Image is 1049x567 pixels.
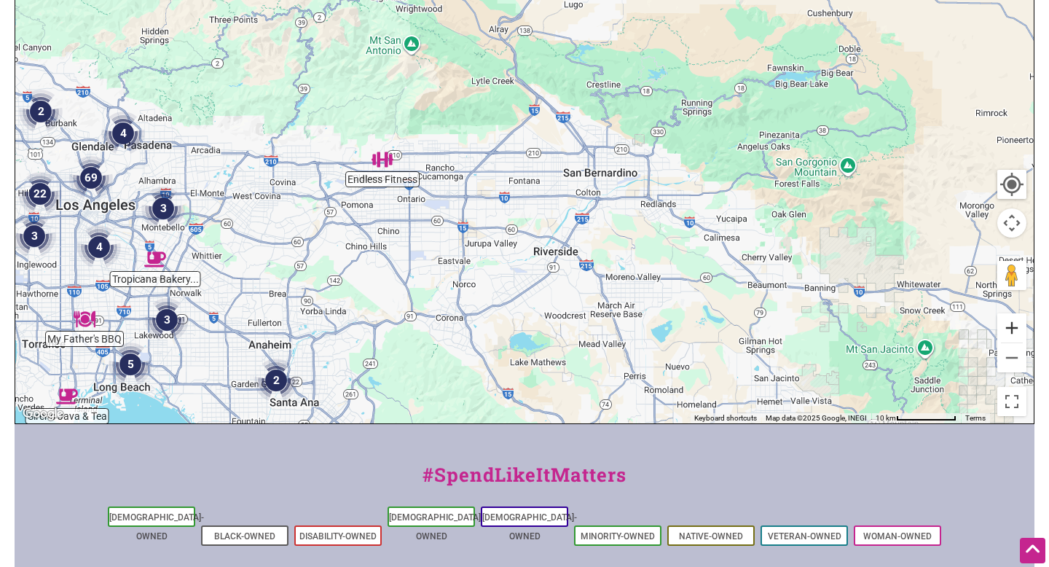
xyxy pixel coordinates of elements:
button: Zoom in [997,313,1026,343]
div: 5 [109,343,152,386]
div: #SpendLikeItMatters [15,461,1034,504]
div: 3 [145,298,189,342]
a: Minority-Owned [581,531,655,541]
div: Scroll Back to Top [1020,538,1045,563]
button: Map camera controls [997,208,1026,238]
span: 10 km [876,414,896,422]
div: 4 [101,112,145,155]
div: Sirens Java & Tea [56,386,78,407]
a: Black-Owned [214,531,275,541]
div: 3 [141,187,185,230]
a: Native-Owned [679,531,743,541]
a: Terms (opens in new tab) [965,414,986,422]
span: Map data ©2025 Google, INEGI [766,414,867,422]
div: 69 [69,156,113,200]
a: Open this area in Google Maps (opens a new window) [19,404,67,423]
a: Disability-Owned [299,531,377,541]
div: 2 [254,359,298,402]
button: Your Location [997,170,1026,199]
div: My Father's BBQ [74,308,95,330]
a: [DEMOGRAPHIC_DATA]-Owned [389,512,484,541]
div: Endless Fitness [372,149,393,171]
div: Tropicana Bakery & Cuban Cafe [144,249,166,270]
a: Woman-Owned [863,531,932,541]
img: Google [19,404,67,423]
button: Drag Pegman onto the map to open Street View [997,261,1026,290]
button: Zoom out [997,343,1026,372]
a: Veteran-Owned [768,531,841,541]
a: [DEMOGRAPHIC_DATA]-Owned [109,512,204,541]
button: Keyboard shortcuts [694,413,757,423]
div: 2 [19,90,63,133]
button: Map Scale: 10 km per 79 pixels [871,413,961,423]
div: 3 [12,214,56,258]
div: 22 [18,172,62,216]
button: Toggle fullscreen view [996,386,1028,418]
div: 4 [77,225,121,269]
a: [DEMOGRAPHIC_DATA]-Owned [482,512,577,541]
